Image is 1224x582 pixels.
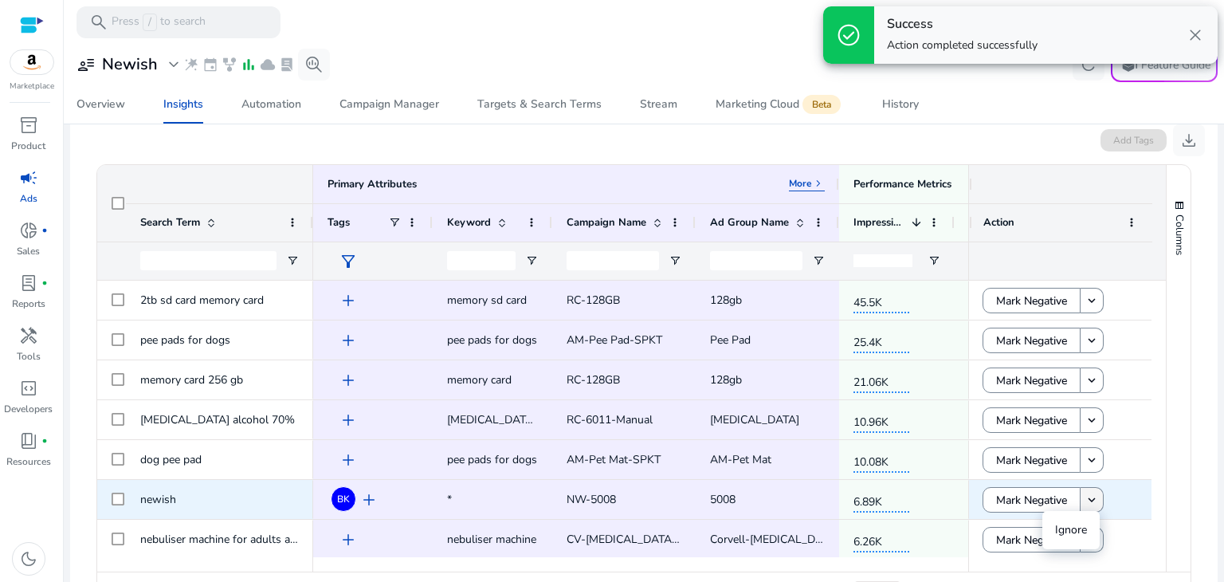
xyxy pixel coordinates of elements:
span: add [339,291,358,310]
span: pee pads for dogs [447,452,537,467]
span: nebuliser machine for adults and kids [140,532,326,547]
input: Search Term Filter Input [140,251,277,270]
span: / [143,14,157,31]
span: Mark Negative [996,484,1067,517]
button: Mark Negative [983,328,1081,353]
button: Mark Negative [983,527,1081,553]
span: RC-128GB [567,372,620,387]
button: Open Filter Menu [812,254,825,267]
span: memory sd card [447,293,527,308]
span: download [1179,131,1198,150]
button: Mark Negative [983,487,1081,513]
mat-icon: keyboard_arrow_down [1085,333,1099,348]
button: Open Filter Menu [525,254,538,267]
span: bar_chart [241,57,257,73]
span: NW-5008 [567,492,616,507]
span: dark_mode [19,549,38,568]
span: 45.5K [853,286,909,313]
div: Insights [163,99,203,110]
h4: Success [887,17,1038,32]
button: download [1173,124,1205,156]
span: add [339,371,358,390]
div: Campaign Manager [339,99,439,110]
button: Mark Negative [983,288,1081,313]
button: search_insights [298,49,330,81]
div: Marketing Cloud [716,98,844,111]
span: memory card [447,372,512,387]
span: fiber_manual_record [41,280,48,286]
span: add [359,490,379,509]
span: search [89,13,108,32]
span: 2tb sd card memory card [140,293,264,308]
span: Mark Negative [996,364,1067,397]
p: Sales [17,244,40,258]
span: event [202,57,218,73]
span: [MEDICAL_DATA] [710,412,799,427]
span: lab_profile [279,57,295,73]
img: amazon.svg [10,50,53,74]
span: nebuliser machine [447,532,536,547]
span: lab_profile [19,273,38,293]
span: 10.96K [853,406,909,433]
button: Mark Negative [983,447,1081,473]
span: fiber_manual_record [41,438,48,444]
span: Tags [328,215,350,230]
p: Resources [6,454,51,469]
span: family_history [222,57,237,73]
div: Automation [241,99,301,110]
mat-icon: keyboard_arrow_down [1085,373,1099,387]
span: Search Term [140,215,200,230]
span: add [339,331,358,350]
span: Mark Negative [996,285,1067,317]
span: Mark Negative [996,404,1067,437]
p: Action completed successfully [887,37,1038,53]
span: Mark Negative [996,324,1067,357]
span: code_blocks [19,379,38,398]
mat-icon: keyboard_arrow_down [1085,293,1099,308]
span: RC-6011-Manual [567,412,653,427]
span: CV-[MEDICAL_DATA]-SPKT [567,532,708,547]
input: Keyword Filter Input [447,251,516,270]
p: Developers [4,402,53,416]
span: AM-Pet Mat [710,452,771,467]
span: Mark Negative [996,444,1067,477]
span: Ignore [1055,522,1087,537]
span: Ad Group Name [710,215,789,230]
span: 128gb [710,372,742,387]
span: Mark Negative [996,524,1067,556]
p: Press to search [112,14,206,31]
p: Tools [17,349,41,364]
span: inventory_2 [19,116,38,135]
span: school [1119,55,1138,74]
span: Action [983,215,1014,230]
span: [MEDICAL_DATA] alcohol [447,412,575,427]
span: campaign [19,168,38,187]
span: fiber_manual_record [41,227,48,234]
div: Overview [76,99,125,110]
span: 128gb [710,293,742,308]
span: 6.89K [853,486,909,513]
span: keyboard_arrow_right [812,177,825,190]
span: 25.4K [853,326,909,353]
div: History [882,99,919,110]
span: add [339,450,358,470]
span: newish [140,492,176,507]
span: Impressions [853,215,905,230]
h3: Newish [102,55,158,74]
span: add [339,411,358,430]
p: Ads [20,191,37,206]
span: wand_stars [183,57,199,73]
span: search_insights [304,55,324,74]
span: 10.08K [853,446,909,473]
span: AM-Pet Mat-SPKT [567,452,661,467]
span: pee pads for dogs [140,332,230,348]
span: BK [337,494,350,504]
mat-icon: keyboard_arrow_down [1085,413,1099,427]
span: cloud [260,57,276,73]
span: dog pee pad [140,452,202,467]
span: Campaign Name [567,215,646,230]
span: add [339,530,358,549]
span: book_4 [19,431,38,450]
span: 21.06K [853,366,909,393]
span: Columns [1172,214,1187,255]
